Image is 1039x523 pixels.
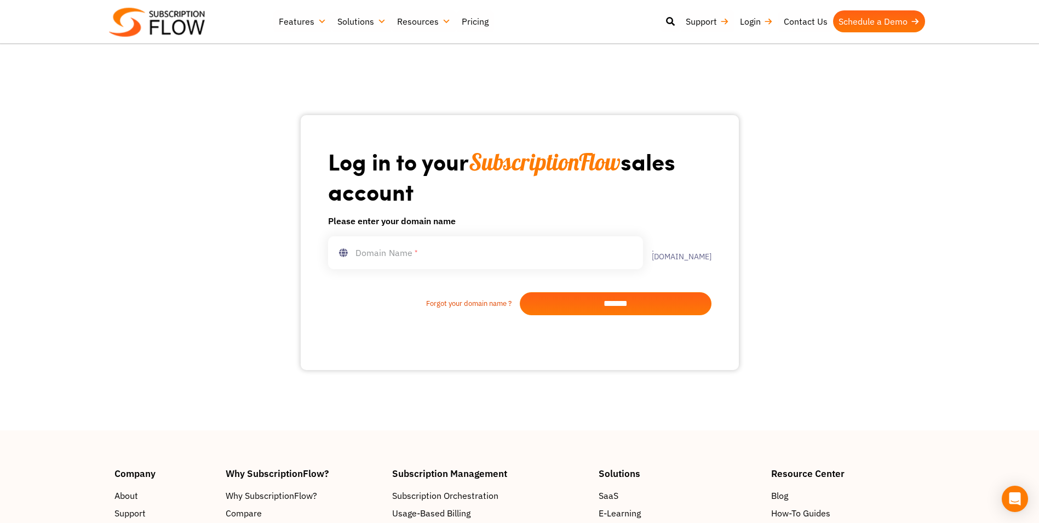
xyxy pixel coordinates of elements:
[392,507,588,520] a: Usage-Based Billing
[392,507,470,520] span: Usage-Based Billing
[771,489,925,502] a: Blog
[226,507,381,520] a: Compare
[392,10,456,32] a: Resources
[226,469,381,478] h4: Why SubscriptionFlow?
[114,469,215,478] h4: Company
[114,507,215,520] a: Support
[456,10,494,32] a: Pricing
[114,489,138,502] span: About
[771,469,925,478] h4: Resource Center
[226,489,381,502] a: Why SubscriptionFlow?
[778,10,833,32] a: Contact Us
[599,507,760,520] a: E-Learning
[833,10,925,32] a: Schedule a Demo
[392,489,588,502] a: Subscription Orchestration
[599,507,641,520] span: E-Learning
[328,147,711,206] h1: Log in to your sales account
[599,469,760,478] h4: Solutions
[771,507,830,520] span: How-To Guides
[114,489,215,502] a: About
[734,10,778,32] a: Login
[771,507,925,520] a: How-To Guides
[328,214,711,228] h6: Please enter your domain name
[328,298,520,309] a: Forgot your domain name ?
[109,8,205,37] img: Subscriptionflow
[332,10,392,32] a: Solutions
[226,489,317,502] span: Why SubscriptionFlow?
[771,489,788,502] span: Blog
[643,245,711,260] label: .[DOMAIN_NAME]
[1002,486,1028,512] div: Open Intercom Messenger
[226,507,262,520] span: Compare
[392,489,498,502] span: Subscription Orchestration
[392,469,588,478] h4: Subscription Management
[469,147,621,177] span: SubscriptionFlow
[680,10,734,32] a: Support
[114,507,146,520] span: Support
[599,489,618,502] span: SaaS
[599,489,760,502] a: SaaS
[273,10,332,32] a: Features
